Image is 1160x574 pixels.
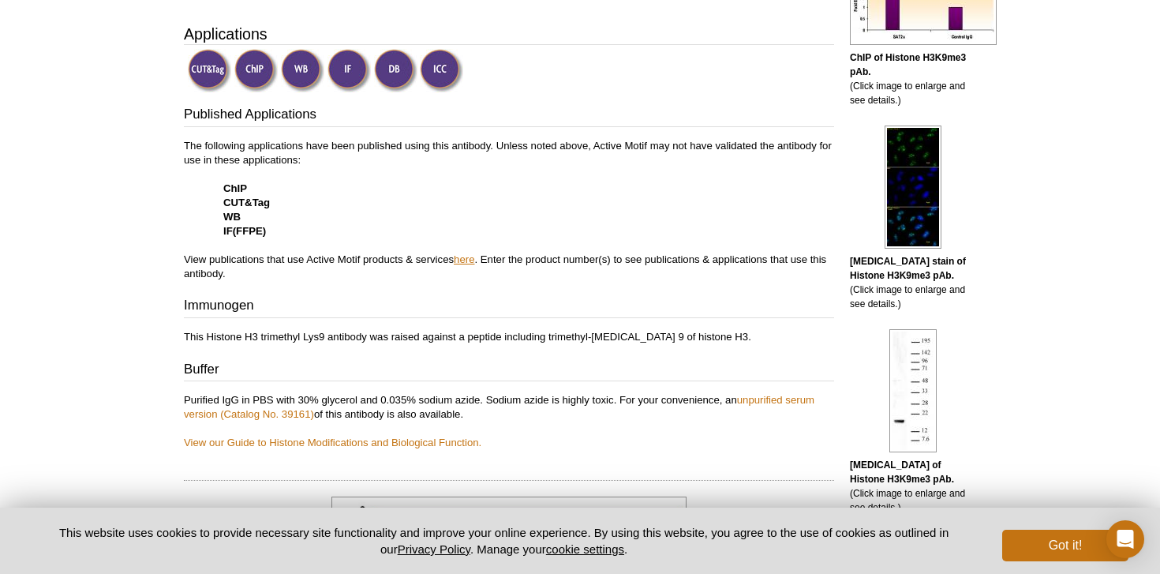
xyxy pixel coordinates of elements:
p: (Click image to enlarge and see details.) [850,458,976,515]
p: This Histone H3 trimethyl Lys9 antibody was raised against a peptide including trimethyl-[MEDICAL... [184,330,834,344]
p: Purified IgG in PBS with 30% glycerol and 0.035% sodium azide. Sodium azide is highly toxic. For ... [184,393,834,450]
b: [MEDICAL_DATA] of Histone H3K9me3 pAb. [850,460,954,485]
p: This website uses cookies to provide necessary site functionality and improve your online experie... [32,524,976,557]
b: ChIP of Histone H3K9me3 pAb. [850,52,966,77]
p: (Click image to enlarge and see details.) [850,254,976,311]
strong: CUT&Tag [223,197,270,208]
img: Immunocytochemistry Validated [420,49,463,92]
strong: ChIP [223,182,247,194]
p: (Click image to enlarge and see details.) [850,51,976,107]
strong: WB [223,211,241,223]
h3: Immunogen [184,296,834,318]
img: Histone H3K9me3 antibody (pAb) tested by Western blot. [889,329,937,452]
b: [MEDICAL_DATA] stain of Histone H3K9me3 pAb. [850,256,966,281]
img: Dot Blot Validated [374,49,417,92]
img: CUT&Tag Validated [188,49,231,92]
p: The following applications have been published using this antibody. Unless noted above, Active Mo... [184,139,834,281]
strong: IF(FFPE) [223,225,266,237]
a: Privacy Policy [398,542,470,556]
div: Open Intercom Messenger [1106,520,1144,558]
h3: Buffer [184,360,834,382]
a: View our Guide to Histone Modifications and Biological Function. [184,437,481,448]
button: Got it! [1002,530,1128,561]
h3: Published Applications [184,105,834,127]
img: Histone H3K9me3 antibody (pAb) tested by immunofluorescence. [885,126,941,249]
button: cookie settings [546,542,624,556]
a: here [454,253,474,265]
img: ChIP Validated [234,49,278,92]
img: Western Blot Validated [281,49,324,92]
h3: Applications [184,22,834,46]
img: Immunofluorescence Validated [327,49,371,92]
